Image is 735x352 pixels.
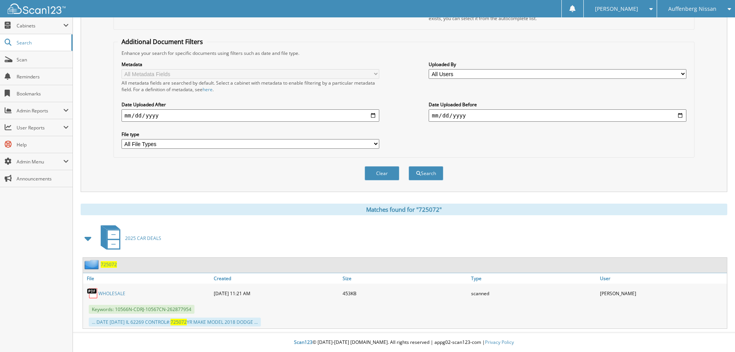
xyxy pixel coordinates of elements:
[212,273,341,284] a: Created
[81,204,727,215] div: Matches found for "725072"
[122,109,379,122] input: start
[83,273,212,284] a: File
[595,7,638,11] span: [PERSON_NAME]
[429,61,686,68] label: Uploaded By
[668,7,716,11] span: Auffenberg Nissan
[8,3,66,14] img: scan123-logo-white.svg
[125,235,161,241] span: 2025 CAR DEALS
[87,287,98,299] img: PDF.png
[17,73,69,80] span: Reminders
[17,141,69,148] span: Help
[17,56,69,63] span: Scan
[84,260,101,269] img: folder2.png
[89,305,194,314] span: Keywords: 10566N-CDRJ-10567CN-262877954
[89,318,261,326] div: ... DATE [DATE] IL 62269 CONTROL#: YR MAKE MODEL 2018 DODGE ...
[17,90,69,97] span: Bookmarks
[598,273,727,284] a: User
[365,166,399,180] button: Clear
[17,158,63,165] span: Admin Menu
[98,290,125,297] a: WHOLESALE
[96,223,161,253] a: 2025 CAR DEALS
[122,101,379,108] label: Date Uploaded After
[171,319,187,325] span: 725072
[17,175,69,182] span: Announcements
[429,109,686,122] input: end
[17,22,63,29] span: Cabinets
[118,37,207,46] legend: Additional Document Filters
[73,333,735,352] div: © [DATE]-[DATE] [DOMAIN_NAME]. All rights reserved | appg02-scan123-com |
[429,101,686,108] label: Date Uploaded Before
[341,286,470,301] div: 453KB
[469,286,598,301] div: scanned
[598,286,727,301] div: [PERSON_NAME]
[469,273,598,284] a: Type
[212,286,341,301] div: [DATE] 11:21 AM
[294,339,313,345] span: Scan123
[17,124,63,131] span: User Reports
[122,80,379,93] div: All metadata fields are searched by default. Select a cabinet with metadata to enable filtering b...
[17,107,63,114] span: Admin Reports
[122,61,379,68] label: Metadata
[696,315,735,352] iframe: Chat Widget
[17,39,68,46] span: Search
[485,339,514,345] a: Privacy Policy
[122,131,379,138] label: File type
[341,273,470,284] a: Size
[203,86,213,93] a: here
[101,261,117,268] a: 725072
[409,166,443,180] button: Search
[118,50,690,56] div: Enhance your search for specific documents using filters such as date and file type.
